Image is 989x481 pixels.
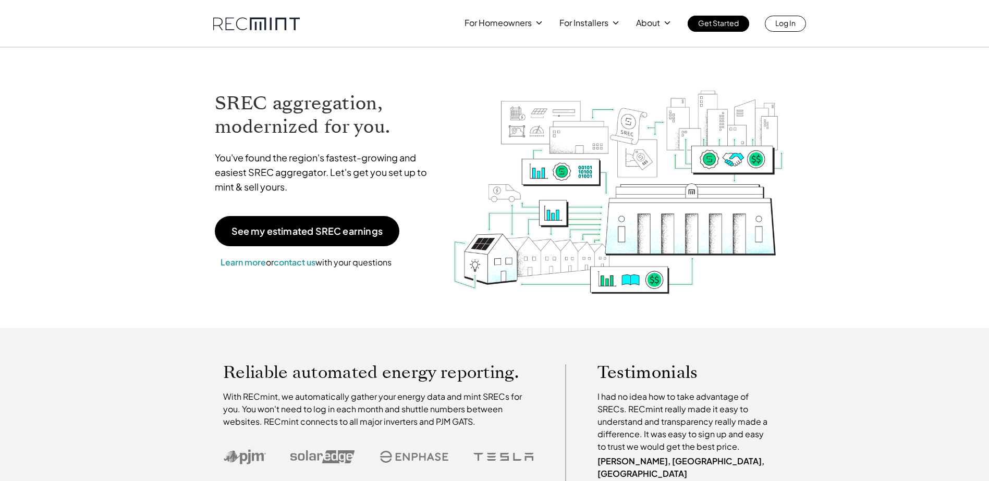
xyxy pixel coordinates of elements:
[559,16,608,30] p: For Installers
[688,16,749,32] a: Get Started
[775,16,796,30] p: Log In
[765,16,806,32] a: Log In
[215,92,437,138] h1: SREC aggregation, modernized for you.
[597,390,773,453] p: I had no idea how to take advantage of SRECs. RECmint really made it easy to understand and trans...
[465,16,532,30] p: For Homeowners
[215,256,397,269] p: or with your questions
[274,257,315,268] a: contact us
[215,150,437,194] p: You've found the region's fastest-growing and easiest SREC aggregator. Let's get you set up to mi...
[215,216,399,246] a: See my estimated SREC earnings
[698,16,739,30] p: Get Started
[223,364,534,380] p: Reliable automated energy reporting.
[223,390,534,428] p: With RECmint, we automatically gather your energy data and mint SRECs for you. You won't need to ...
[221,257,266,268] a: Learn more
[597,364,753,380] p: Testimonials
[452,63,785,297] img: RECmint value cycle
[597,455,773,480] p: [PERSON_NAME], [GEOGRAPHIC_DATA], [GEOGRAPHIC_DATA]
[636,16,660,30] p: About
[231,226,383,236] p: See my estimated SREC earnings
